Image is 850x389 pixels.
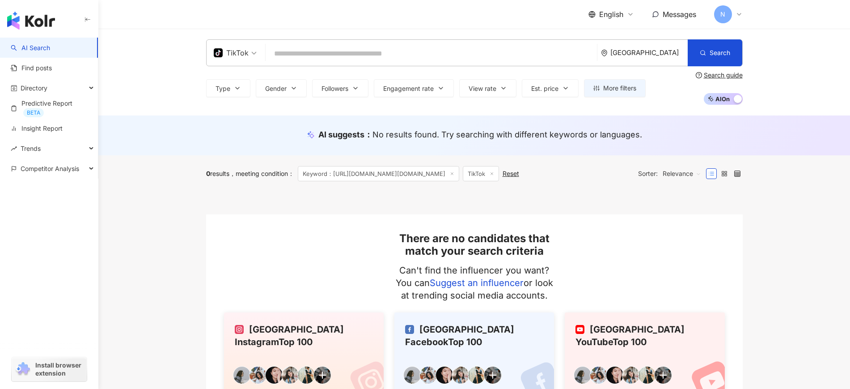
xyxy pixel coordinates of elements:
span: 0 [206,170,210,177]
img: logo [7,12,55,30]
a: Insight Report [11,124,63,133]
img: KOL Avatar [297,366,315,384]
button: Est. price [522,79,579,97]
span: TikTok [463,166,499,181]
button: Type [206,79,250,97]
span: Search [710,49,730,56]
a: searchAI Search [11,43,50,52]
img: KOL Avatar [436,366,453,384]
span: Directory [21,78,47,98]
span: Trends [21,138,41,158]
div: Search guide [704,72,743,79]
img: KOL Avatar [606,366,624,384]
img: KOL Avatar [638,366,656,384]
img: KOL Avatar [574,366,592,384]
span: Competitor Analysis [21,158,79,179]
span: Type [216,85,230,92]
span: meeting condition ： [229,170,294,177]
span: Est. price [531,85,558,92]
span: N [720,9,725,19]
a: Find posts [11,64,52,73]
img: KOL Avatar [233,366,251,384]
span: Relevance [663,167,701,181]
img: KOL Avatar [468,366,486,384]
span: rise [11,145,17,152]
img: KOL Avatar [419,366,437,384]
div: results [206,170,229,177]
div: [GEOGRAPHIC_DATA] Facebook Top 100 [405,323,543,348]
div: [GEOGRAPHIC_DATA] YouTube Top 100 [575,323,714,348]
span: Messages [663,10,696,19]
img: KOL Avatar [622,366,640,384]
div: TikTok [214,46,249,60]
a: Predictive ReportBETA [11,99,91,117]
span: Install browser extension [35,361,84,377]
button: View rate [459,79,516,97]
span: Engagement rate [383,85,434,92]
div: [GEOGRAPHIC_DATA] [610,49,688,56]
h2: There are no candidates that match your search criteria [390,232,558,257]
button: Engagement rate [374,79,454,97]
span: No results found. Try searching with different keywords or languages. [372,130,642,139]
div: Reset [503,170,519,177]
a: chrome extensionInstall browser extension [12,357,87,381]
img: KOL Avatar [654,366,672,384]
span: More filters [603,85,636,92]
span: Keyword：[URL][DOMAIN_NAME][DOMAIN_NAME] [298,166,459,181]
button: More filters [584,79,646,97]
span: environment [601,50,608,56]
img: KOL Avatar [452,366,469,384]
img: chrome extension [14,362,31,376]
img: KOL Avatar [590,366,608,384]
img: KOL Avatar [403,366,421,384]
span: Followers [321,85,348,92]
button: Followers [312,79,368,97]
div: [GEOGRAPHIC_DATA] Instagram Top 100 [235,323,373,348]
span: Gender [265,85,287,92]
button: Gender [256,79,307,97]
span: question-circle [696,72,702,78]
div: AI suggests ： [318,129,642,140]
span: View rate [469,85,496,92]
p: Can't find the influencer you want? You can or look at trending social media accounts. [390,264,558,302]
img: KOL Avatar [249,366,267,384]
div: Sorter: [638,167,706,181]
button: Search [688,39,742,66]
span: English [599,9,623,19]
img: KOL Avatar [313,366,331,384]
a: Suggest an influencer [430,278,524,288]
img: KOL Avatar [281,366,299,384]
img: KOL Avatar [484,366,502,384]
img: KOL Avatar [265,366,283,384]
